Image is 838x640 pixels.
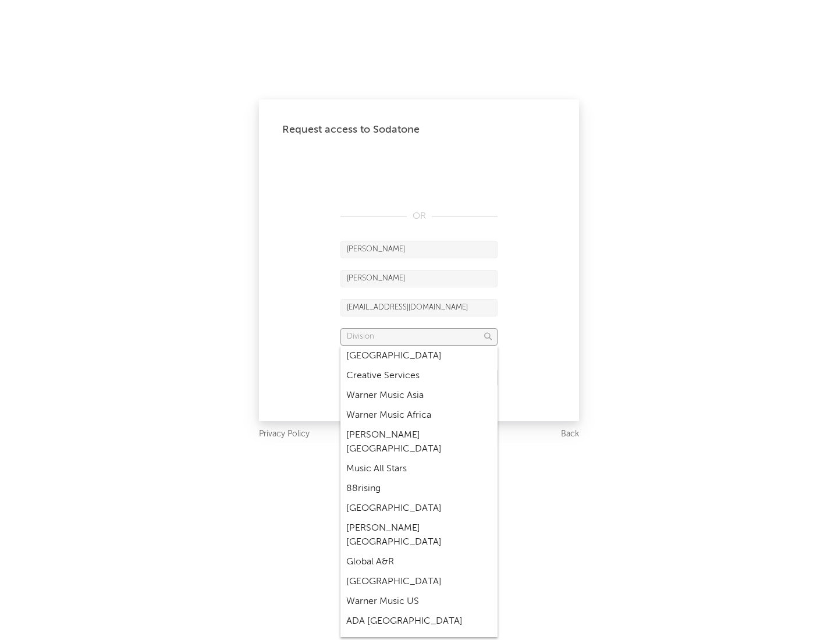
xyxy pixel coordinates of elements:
[340,209,498,223] div: OR
[340,406,498,425] div: Warner Music Africa
[340,366,498,386] div: Creative Services
[340,346,498,366] div: [GEOGRAPHIC_DATA]
[340,241,498,258] input: First Name
[340,572,498,592] div: [GEOGRAPHIC_DATA]
[340,552,498,572] div: Global A&R
[340,425,498,459] div: [PERSON_NAME] [GEOGRAPHIC_DATA]
[282,123,556,137] div: Request access to Sodatone
[340,518,498,552] div: [PERSON_NAME] [GEOGRAPHIC_DATA]
[340,592,498,611] div: Warner Music US
[340,479,498,499] div: 88rising
[340,499,498,518] div: [GEOGRAPHIC_DATA]
[340,386,498,406] div: Warner Music Asia
[340,328,498,346] input: Division
[340,611,498,631] div: ADA [GEOGRAPHIC_DATA]
[561,427,579,442] a: Back
[259,427,310,442] a: Privacy Policy
[340,459,498,479] div: Music All Stars
[340,270,498,287] input: Last Name
[340,299,498,317] input: Email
